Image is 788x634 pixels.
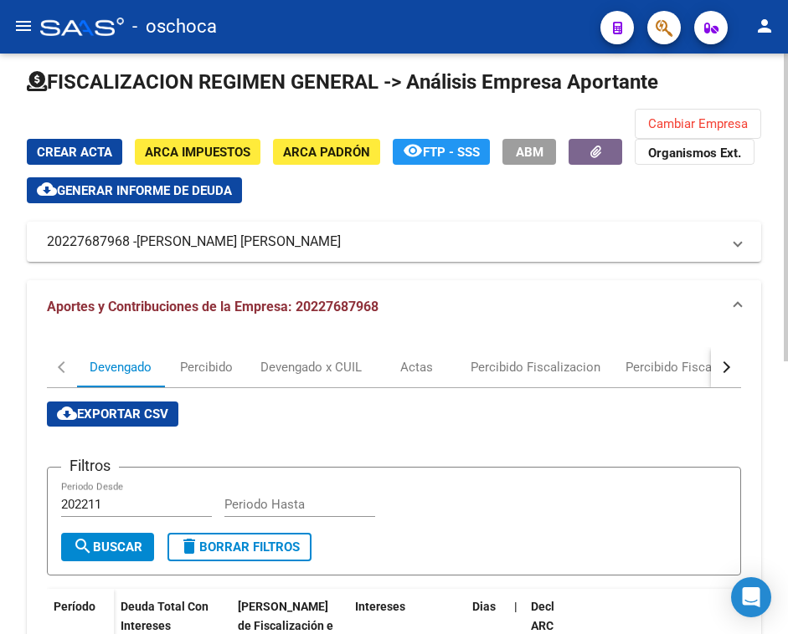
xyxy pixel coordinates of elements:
[47,233,721,251] mat-panel-title: 20227687968 -
[355,600,405,613] span: Intereses
[73,536,93,556] mat-icon: search
[283,145,370,160] span: ARCA Padrón
[27,69,658,95] h1: FISCALIZACION REGIMEN GENERAL -> Análisis Empresa Aportante
[179,536,199,556] mat-icon: delete
[73,539,142,555] span: Buscar
[502,139,556,165] button: ABM
[755,16,775,36] mat-icon: person
[136,233,341,251] span: [PERSON_NAME] [PERSON_NAME]
[57,183,232,198] span: Generar informe de deuda
[180,358,233,376] div: Percibido
[514,600,518,613] span: |
[135,139,260,165] button: ARCA Impuestos
[635,139,755,165] button: Organismos Ext.
[57,406,168,422] span: Exportar CSV
[531,600,617,632] span: Declarado Bruto ARCA
[90,358,152,376] div: Devengado
[27,280,761,334] mat-expansion-panel-header: Aportes y Contribuciones de la Empresa: 20227687968
[27,139,122,165] button: Crear Acta
[472,600,496,613] span: Dias
[27,222,761,262] mat-expansion-panel-header: 20227687968 -[PERSON_NAME] [PERSON_NAME]
[37,145,112,160] span: Crear Acta
[393,139,490,165] button: FTP - SSS
[731,577,771,617] div: Open Intercom Messenger
[167,533,312,561] button: Borrar Filtros
[54,600,95,613] span: Período
[27,177,242,203] button: Generar informe de deuda
[121,600,209,632] span: Deuda Total Con Intereses
[635,109,761,139] button: Cambiar Empresa
[37,179,57,199] mat-icon: cloud_download
[423,145,480,160] span: FTP - SSS
[61,533,154,561] button: Buscar
[61,454,119,478] h3: Filtros
[648,146,741,161] strong: Organismos Ext.
[145,145,250,160] span: ARCA Impuestos
[132,8,217,45] span: - oschoca
[260,358,362,376] div: Devengado x CUIL
[516,145,543,160] span: ABM
[57,403,77,423] mat-icon: cloud_download
[648,116,748,131] span: Cambiar Empresa
[47,401,178,427] button: Exportar CSV
[403,141,423,161] mat-icon: remove_red_eye
[13,16,33,36] mat-icon: menu
[179,539,300,555] span: Borrar Filtros
[471,358,600,376] div: Percibido Fiscalizacion
[273,139,380,165] button: ARCA Padrón
[400,358,433,376] div: Actas
[47,299,379,314] span: Aportes y Contribuciones de la Empresa: 20227687968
